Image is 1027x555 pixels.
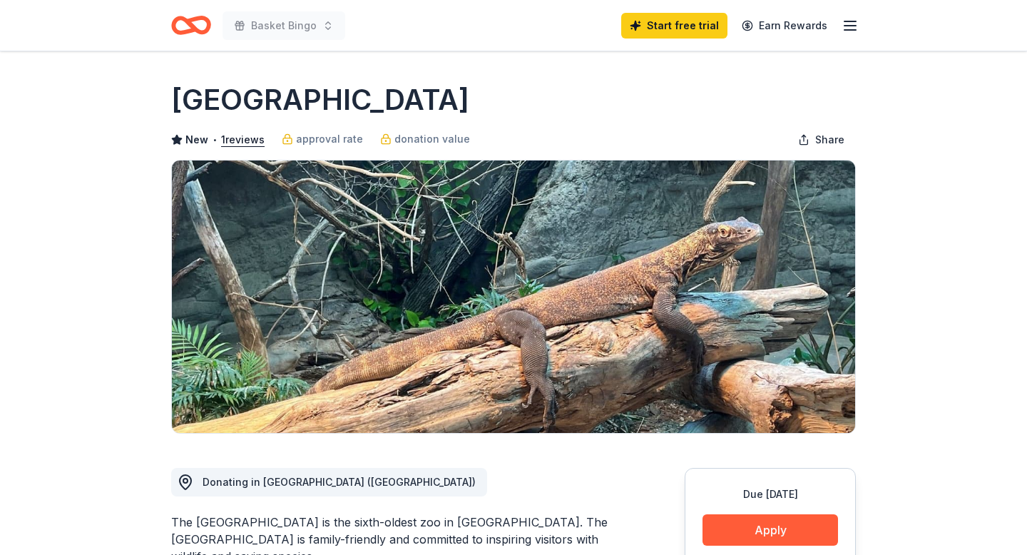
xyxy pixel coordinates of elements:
[203,476,476,488] span: Donating in [GEOGRAPHIC_DATA] ([GEOGRAPHIC_DATA])
[171,9,211,42] a: Home
[172,161,855,433] img: Image for Cincinnati Zoo & Botanical Garden
[380,131,470,148] a: donation value
[394,131,470,148] span: donation value
[733,13,836,39] a: Earn Rewards
[213,134,218,146] span: •
[185,131,208,148] span: New
[223,11,345,40] button: Basket Bingo
[621,13,727,39] a: Start free trial
[171,80,469,120] h1: [GEOGRAPHIC_DATA]
[221,131,265,148] button: 1reviews
[702,486,838,503] div: Due [DATE]
[702,514,838,546] button: Apply
[787,126,856,154] button: Share
[251,17,317,34] span: Basket Bingo
[815,131,844,148] span: Share
[282,131,363,148] a: approval rate
[296,131,363,148] span: approval rate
